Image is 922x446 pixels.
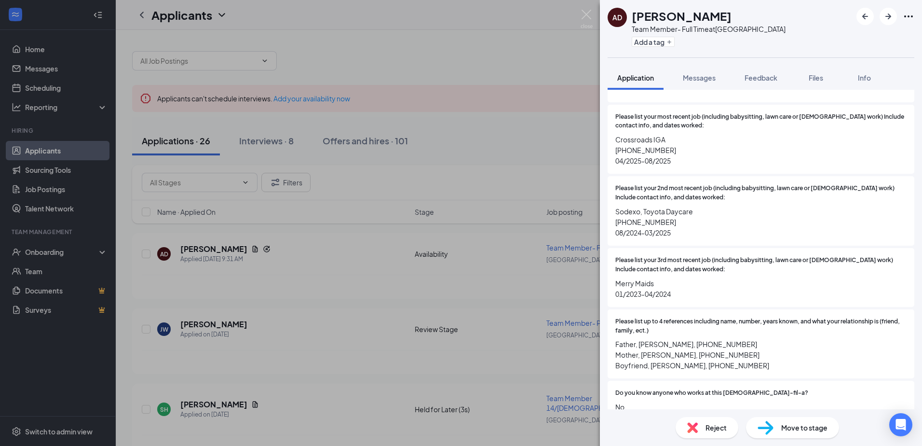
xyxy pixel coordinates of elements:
span: Sodexo, Toyota Daycare [PHONE_NUMBER] 08/2024-03/2025 [615,206,907,238]
span: Please list your 3rd most recent job (including babysitting, lawn care or [DEMOGRAPHIC_DATA] work... [615,256,907,274]
span: Please list your most recent job (including babysitting, lawn care or [DEMOGRAPHIC_DATA] work) In... [615,112,907,131]
svg: ArrowRight [882,11,894,22]
span: Messages [683,73,716,82]
span: Merry Maids 01/2023-04/2024 [615,278,907,299]
span: Files [809,73,823,82]
span: Info [858,73,871,82]
span: Father, [PERSON_NAME], [PHONE_NUMBER] Mother, [PERSON_NAME], [PHONE_NUMBER] Boyfriend, [PERSON_NA... [615,339,907,371]
svg: Ellipses [903,11,914,22]
button: ArrowRight [880,8,897,25]
span: Feedback [745,73,777,82]
div: AD [612,13,622,22]
span: Do you know anyone who works at this [DEMOGRAPHIC_DATA]-fil-a? [615,389,808,398]
h1: [PERSON_NAME] [632,8,732,24]
span: Application [617,73,654,82]
div: Team Member- Full Time at [GEOGRAPHIC_DATA] [632,24,786,34]
div: Open Intercom Messenger [889,413,912,436]
span: Please list your 2nd most recent job (including babysitting, lawn care or [DEMOGRAPHIC_DATA] work... [615,184,907,202]
span: Crossroads IGA [PHONE_NUMBER] 04/2025-08/2025 [615,134,907,166]
span: Please list up to 4 references including name, number, years known, and what your relationship is... [615,317,907,335]
svg: ArrowLeftNew [859,11,871,22]
svg: Plus [666,39,672,45]
button: PlusAdd a tag [632,37,675,47]
span: Move to stage [781,422,827,433]
span: No [615,402,907,412]
span: Reject [705,422,727,433]
button: ArrowLeftNew [856,8,874,25]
